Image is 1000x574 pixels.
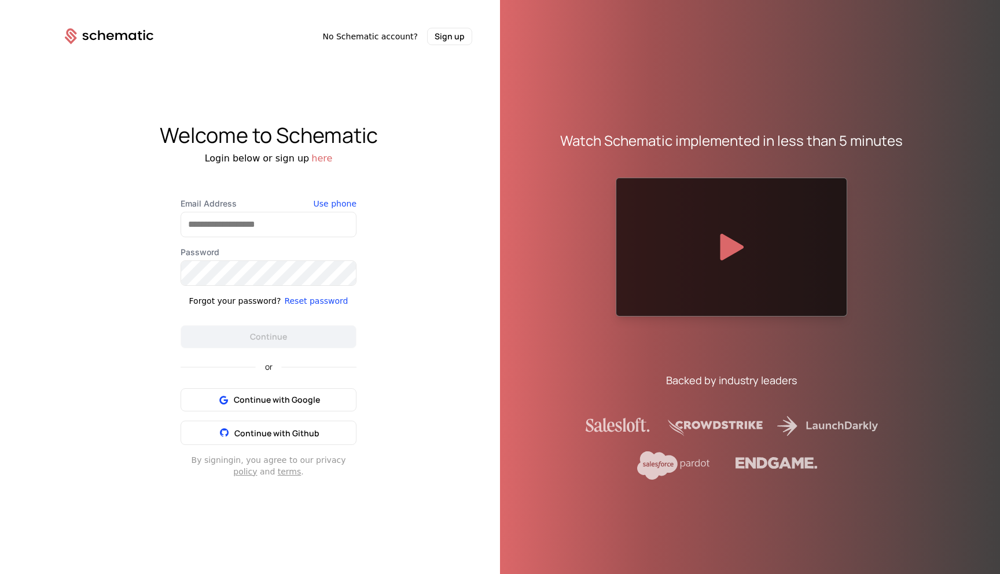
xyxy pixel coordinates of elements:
[181,325,356,348] button: Continue
[181,198,356,209] label: Email Address
[37,124,500,147] div: Welcome to Schematic
[181,454,356,477] div: By signing in , you agree to our privacy and .
[284,295,348,307] button: Reset password
[181,388,356,411] button: Continue with Google
[560,131,903,150] div: Watch Schematic implemented in less than 5 minutes
[311,152,332,165] button: here
[666,372,797,388] div: Backed by industry leaders
[189,295,281,307] div: Forgot your password?
[233,467,257,476] a: policy
[427,28,472,45] button: Sign up
[181,421,356,445] button: Continue with Github
[322,31,418,42] span: No Schematic account?
[314,198,356,209] button: Use phone
[234,394,320,406] span: Continue with Google
[278,467,302,476] a: terms
[181,246,356,258] label: Password
[256,363,282,371] span: or
[37,152,500,165] div: Login below or sign up
[234,428,319,439] span: Continue with Github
